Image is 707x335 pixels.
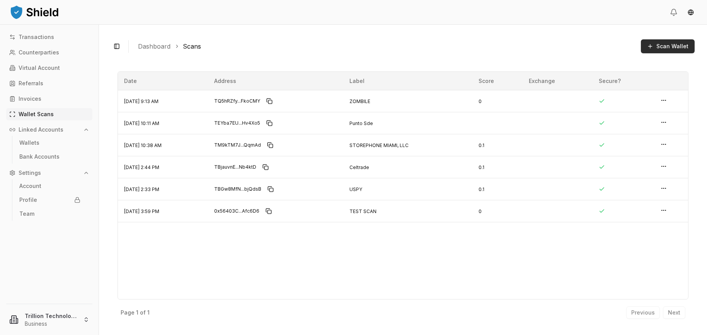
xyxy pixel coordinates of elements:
p: Team [19,211,34,217]
span: 0 [479,98,482,104]
img: ShieldPay Logo [9,4,60,20]
button: Copy to clipboard [264,139,276,151]
a: Bank Accounts [16,151,83,163]
th: Secure? [593,72,655,90]
p: Wallets [19,140,39,146]
a: Wallets [16,137,83,149]
span: TM9kTM7J...QqrnAd [214,142,261,148]
th: Address [208,72,343,90]
p: Referrals [19,81,43,86]
button: Copy to clipboard [259,161,272,173]
a: Dashboard [138,42,170,51]
p: Wallet Scans [19,112,54,117]
p: Business [25,320,77,328]
span: 0.1 [479,186,484,192]
p: Page [121,310,135,315]
p: 1 [147,310,150,315]
p: Counterparties [19,50,59,55]
span: TEYba7EU...Hv4Xo5 [214,120,260,126]
a: Virtual Account [6,62,92,74]
a: Scans [183,42,201,51]
span: [DATE] 3:59 PM [124,208,159,214]
span: TEST SCAN [349,208,376,214]
span: TBjauvnE...Nb4ktD [214,164,256,170]
span: [DATE] 9:13 AM [124,98,158,104]
nav: breadcrumb [138,42,635,51]
p: Linked Accounts [19,127,63,132]
span: Scan Wallet [656,42,688,50]
a: Transactions [6,31,92,43]
button: Copy to clipboard [264,183,277,195]
span: STOREPHONE MIAMI, LLC [349,142,409,148]
button: Copy to clipboard [263,117,276,129]
span: Celtrade [349,164,369,170]
p: Profile [19,197,37,203]
button: Trillion Technologies and Trading LLCBusiness [3,307,95,332]
a: Referrals [6,77,92,90]
p: Bank Accounts [19,154,60,159]
p: of [140,310,146,315]
span: USPY [349,186,362,192]
span: [DATE] 2:33 PM [124,186,159,192]
p: Trillion Technologies and Trading LLC [25,312,77,320]
p: Invoices [19,96,41,102]
span: Punto Sde [349,120,373,126]
span: [DATE] 10:38 AM [124,142,162,148]
p: Transactions [19,34,54,40]
a: Wallet Scans [6,108,92,120]
span: [DATE] 10:11 AM [124,120,159,126]
p: Virtual Account [19,65,60,71]
a: Invoices [6,93,92,105]
span: [DATE] 2:44 PM [124,164,159,170]
a: Account [16,180,83,192]
th: Score [472,72,523,90]
span: 0 [479,208,482,214]
th: Exchange [523,72,593,90]
button: Scan Wallet [641,39,695,53]
span: 0.1 [479,164,484,170]
button: Copy to clipboard [263,95,276,107]
p: 1 [136,310,138,315]
a: Counterparties [6,46,92,59]
button: Copy to clipboard [262,205,275,217]
button: Linked Accounts [6,124,92,136]
span: ZOMBILE [349,98,370,104]
th: Label [343,72,472,90]
a: Profile [16,194,83,206]
p: Account [19,183,41,189]
button: Settings [6,167,92,179]
span: TBGw8MfN...bjQdsB [214,186,261,192]
span: 0.1 [479,142,484,148]
span: 0x56403C...Afc6D6 [214,208,259,214]
p: Settings [19,170,41,176]
th: Date [118,72,208,90]
span: TQ5hRZfy...FkoCMY [214,98,260,104]
a: Team [16,208,83,220]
